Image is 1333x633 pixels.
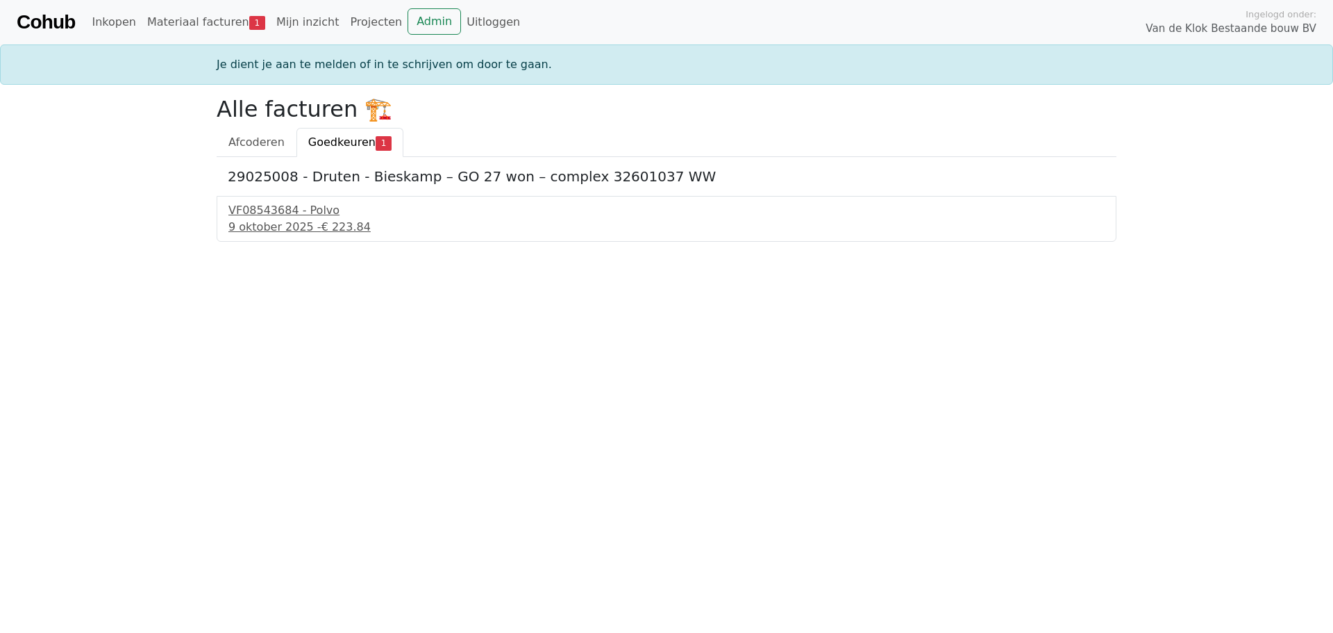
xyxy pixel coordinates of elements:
[249,16,265,30] span: 1
[461,8,526,36] a: Uitloggen
[228,202,1105,236] a: VF08543684 - Polvo9 oktober 2025 -€ 223.84
[1246,8,1316,21] span: Ingelogd onder:
[17,6,75,39] a: Cohub
[308,135,376,149] span: Goedkeuren
[217,128,296,157] a: Afcoderen
[228,135,285,149] span: Afcoderen
[217,96,1116,122] h2: Alle facturen 🏗️
[228,168,1105,185] h5: 29025008 - Druten - Bieskamp – GO 27 won – complex 32601037 WW
[321,220,371,233] span: € 223.84
[228,202,1105,219] div: VF08543684 - Polvo
[86,8,141,36] a: Inkopen
[208,56,1125,73] div: Je dient je aan te melden of in te schrijven om door te gaan.
[142,8,271,36] a: Materiaal facturen1
[408,8,461,35] a: Admin
[376,136,392,150] span: 1
[344,8,408,36] a: Projecten
[228,219,1105,236] div: 9 oktober 2025 -
[296,128,403,157] a: Goedkeuren1
[271,8,345,36] a: Mijn inzicht
[1146,21,1316,37] span: Van de Klok Bestaande bouw BV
